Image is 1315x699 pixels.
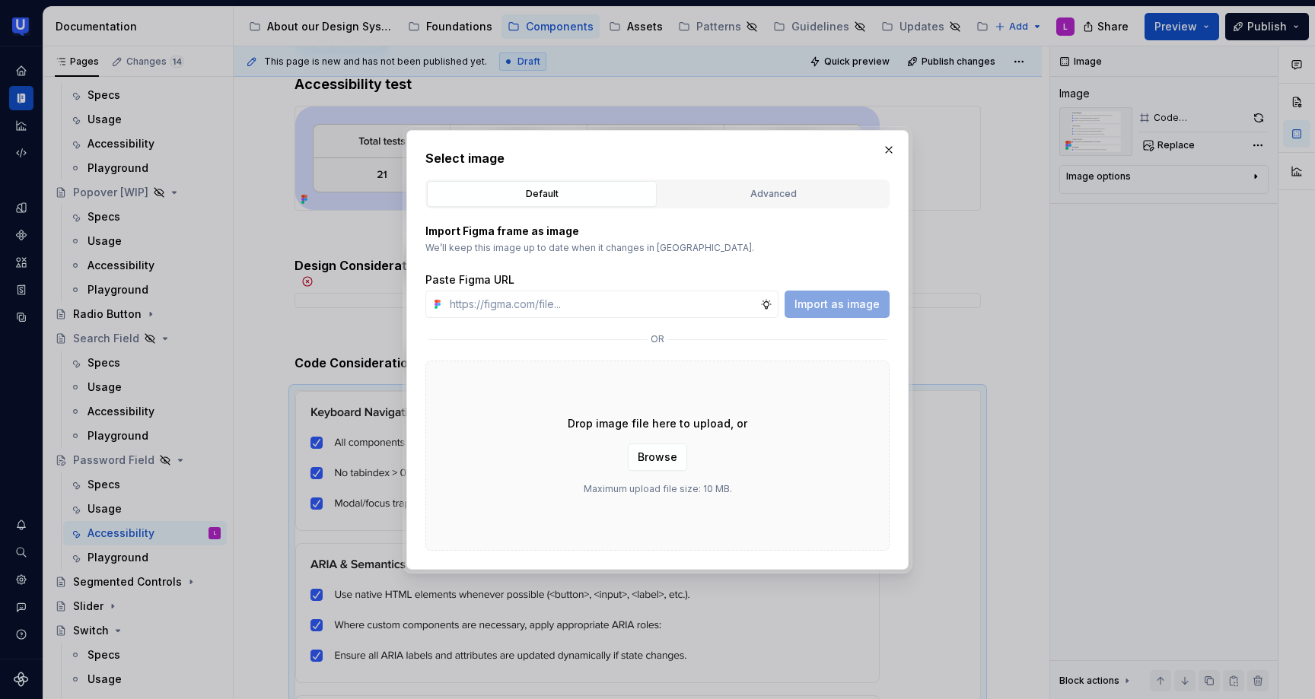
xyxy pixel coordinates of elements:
label: Paste Figma URL [425,272,514,288]
p: Drop image file here to upload, or [568,416,747,431]
button: Browse [628,443,687,471]
div: Default [432,186,651,202]
p: Import Figma frame as image [425,224,890,239]
h2: Select image [425,149,890,167]
p: Maximum upload file size: 10 MB. [584,483,732,495]
span: Browse [638,450,677,465]
div: Advanced [664,186,883,202]
input: https://figma.com/file... [444,291,760,318]
p: or [651,333,664,345]
p: We’ll keep this image up to date when it changes in [GEOGRAPHIC_DATA]. [425,242,890,254]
